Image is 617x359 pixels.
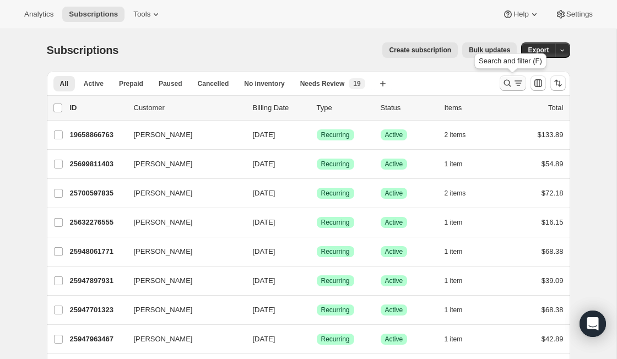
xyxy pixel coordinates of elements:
[47,44,119,56] span: Subscriptions
[469,46,510,55] span: Bulk updates
[445,244,475,259] button: 1 item
[385,335,403,344] span: Active
[134,304,193,316] span: [PERSON_NAME]
[134,159,193,170] span: [PERSON_NAME]
[134,217,193,228] span: [PERSON_NAME]
[127,184,237,202] button: [PERSON_NAME]
[317,102,372,113] div: Type
[542,218,564,226] span: $16.15
[462,42,517,58] button: Bulk updates
[566,10,593,19] span: Settings
[70,273,564,289] div: 25947897931[PERSON_NAME][DATE]SuccessRecurringSuccessActive1 item$39.09
[253,160,275,168] span: [DATE]
[127,301,237,319] button: [PERSON_NAME]
[445,215,475,230] button: 1 item
[127,155,237,173] button: [PERSON_NAME]
[548,102,563,113] p: Total
[445,130,466,139] span: 2 items
[253,130,275,139] span: [DATE]
[70,217,125,228] p: 25632276555
[321,218,350,227] span: Recurring
[531,75,546,91] button: Customize table column order and visibility
[134,102,244,113] p: Customer
[445,331,475,347] button: 1 item
[198,79,229,88] span: Cancelled
[70,302,564,318] div: 25947701323[PERSON_NAME][DATE]SuccessRecurringSuccessActive1 item$68.38
[244,79,284,88] span: No inventory
[24,10,53,19] span: Analytics
[445,160,463,168] span: 1 item
[69,10,118,19] span: Subscriptions
[385,247,403,256] span: Active
[381,102,436,113] p: Status
[70,156,564,172] div: 25699811403[PERSON_NAME][DATE]SuccessRecurringSuccessActive1 item$54.89
[542,306,564,314] span: $68.38
[385,276,403,285] span: Active
[127,7,168,22] button: Tools
[321,306,350,314] span: Recurring
[542,247,564,255] span: $68.38
[253,218,275,226] span: [DATE]
[385,218,403,227] span: Active
[253,335,275,343] span: [DATE]
[253,276,275,285] span: [DATE]
[550,75,566,91] button: Sort the results
[445,273,475,289] button: 1 item
[134,188,193,199] span: [PERSON_NAME]
[300,79,345,88] span: Needs Review
[542,335,564,343] span: $42.89
[60,79,68,88] span: All
[445,247,463,256] span: 1 item
[445,218,463,227] span: 1 item
[62,7,125,22] button: Subscriptions
[70,246,125,257] p: 25948061771
[70,304,125,316] p: 25947701323
[385,160,403,168] span: Active
[445,156,475,172] button: 1 item
[445,189,466,198] span: 2 items
[253,102,308,113] p: Billing Date
[70,188,125,199] p: 25700597835
[445,276,463,285] span: 1 item
[445,302,475,318] button: 1 item
[513,10,528,19] span: Help
[70,102,125,113] p: ID
[70,244,564,259] div: 25948061771[PERSON_NAME][DATE]SuccessRecurringSuccessActive1 item$68.38
[542,189,564,197] span: $72.18
[70,159,125,170] p: 25699811403
[500,75,526,91] button: Search and filter results
[385,189,403,198] span: Active
[134,275,193,286] span: [PERSON_NAME]
[127,272,237,290] button: [PERSON_NAME]
[549,7,599,22] button: Settings
[445,127,478,143] button: 2 items
[321,276,350,285] span: Recurring
[445,335,463,344] span: 1 item
[496,7,546,22] button: Help
[134,334,193,345] span: [PERSON_NAME]
[127,214,237,231] button: [PERSON_NAME]
[321,189,350,198] span: Recurring
[445,186,478,201] button: 2 items
[127,243,237,260] button: [PERSON_NAME]
[134,246,193,257] span: [PERSON_NAME]
[528,46,549,55] span: Export
[521,42,555,58] button: Export
[159,79,182,88] span: Paused
[321,130,350,139] span: Recurring
[385,306,403,314] span: Active
[134,129,193,140] span: [PERSON_NAME]
[389,46,451,55] span: Create subscription
[70,334,125,345] p: 25947963467
[70,186,564,201] div: 25700597835[PERSON_NAME][DATE]SuccessRecurringSuccessActive2 items$72.18
[580,311,606,337] div: Open Intercom Messenger
[70,102,564,113] div: IDCustomerBilling DateTypeStatusItemsTotal
[253,247,275,255] span: [DATE]
[321,335,350,344] span: Recurring
[374,76,392,91] button: Create new view
[542,160,564,168] span: $54.89
[70,215,564,230] div: 25632276555[PERSON_NAME][DATE]SuccessRecurringSuccessActive1 item$16.15
[353,79,360,88] span: 19
[253,189,275,197] span: [DATE]
[321,160,350,168] span: Recurring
